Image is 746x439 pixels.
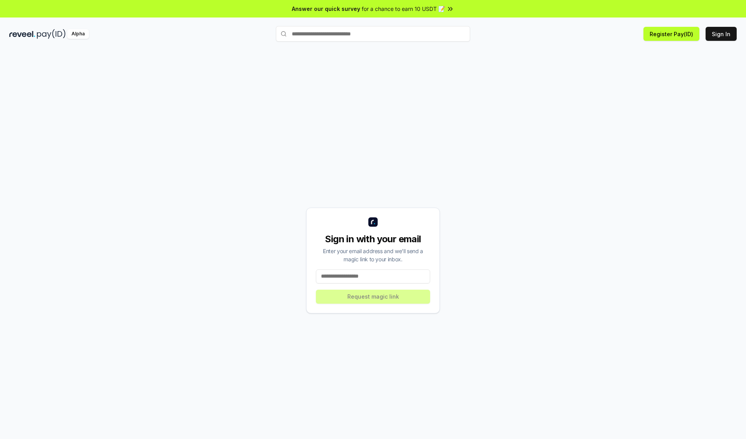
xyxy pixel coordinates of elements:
img: reveel_dark [9,29,35,39]
img: logo_small [368,217,378,227]
div: Enter your email address and we’ll send a magic link to your inbox. [316,247,430,263]
div: Sign in with your email [316,233,430,245]
button: Sign In [706,27,737,41]
div: Alpha [67,29,89,39]
span: for a chance to earn 10 USDT 📝 [362,5,445,13]
span: Answer our quick survey [292,5,360,13]
img: pay_id [37,29,66,39]
button: Register Pay(ID) [643,27,699,41]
